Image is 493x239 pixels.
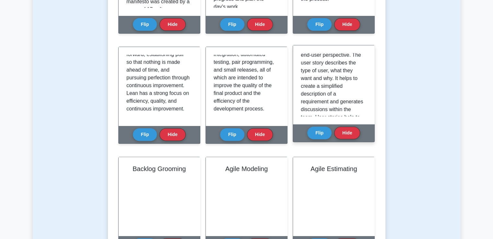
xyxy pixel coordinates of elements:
button: Flip [307,127,332,139]
button: Hide [159,128,185,141]
button: Flip [220,18,244,31]
button: Hide [247,128,273,141]
button: Hide [334,18,360,31]
button: Flip [307,18,332,31]
button: Flip [220,128,244,141]
button: Hide [247,18,273,31]
button: Flip [133,18,157,31]
h2: Backlog Grooming [126,165,192,173]
h2: Agile Estimating [301,165,367,173]
p: In Agile Project Management, a user story is a tool used in Agile software development to capture... [301,5,364,183]
h2: Agile Modeling [214,165,279,173]
button: Hide [159,18,185,31]
button: Flip [133,128,157,141]
button: Hide [334,127,360,139]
